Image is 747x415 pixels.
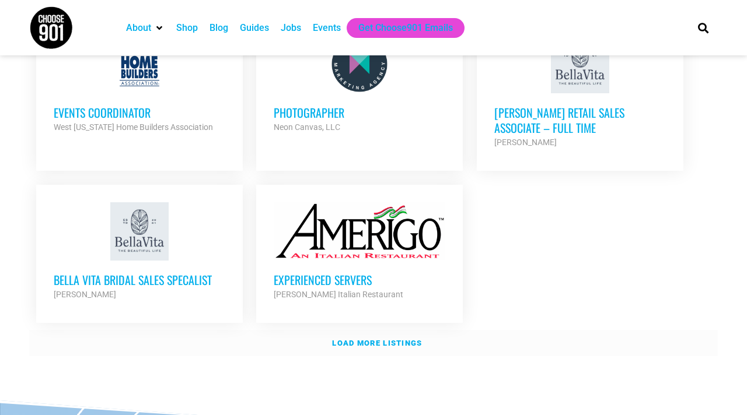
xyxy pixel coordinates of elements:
[36,17,243,152] a: Events Coordinator West [US_STATE] Home Builders Association
[210,21,228,35] a: Blog
[494,138,557,147] strong: [PERSON_NAME]
[36,185,243,319] a: Bella Vita Bridal Sales Specalist [PERSON_NAME]
[274,122,340,132] strong: Neon Canvas, LLC
[29,330,718,357] a: Load more listings
[120,18,170,38] div: About
[281,21,301,35] a: Jobs
[176,21,198,35] a: Shop
[54,122,213,132] strong: West [US_STATE] Home Builders Association
[274,272,445,287] h3: Experienced Servers
[54,272,225,287] h3: Bella Vita Bridal Sales Specalist
[240,21,269,35] a: Guides
[54,290,116,299] strong: [PERSON_NAME]
[494,105,666,135] h3: [PERSON_NAME] Retail Sales Associate – Full Time
[358,21,453,35] a: Get Choose901 Emails
[256,17,463,152] a: Photographer Neon Canvas, LLC
[313,21,341,35] a: Events
[126,21,151,35] a: About
[274,105,445,120] h3: Photographer
[256,185,463,319] a: Experienced Servers [PERSON_NAME] Italian Restaurant
[694,18,713,37] div: Search
[477,17,683,167] a: [PERSON_NAME] Retail Sales Associate – Full Time [PERSON_NAME]
[54,105,225,120] h3: Events Coordinator
[274,290,403,299] strong: [PERSON_NAME] Italian Restaurant
[120,18,678,38] nav: Main nav
[332,339,422,347] strong: Load more listings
